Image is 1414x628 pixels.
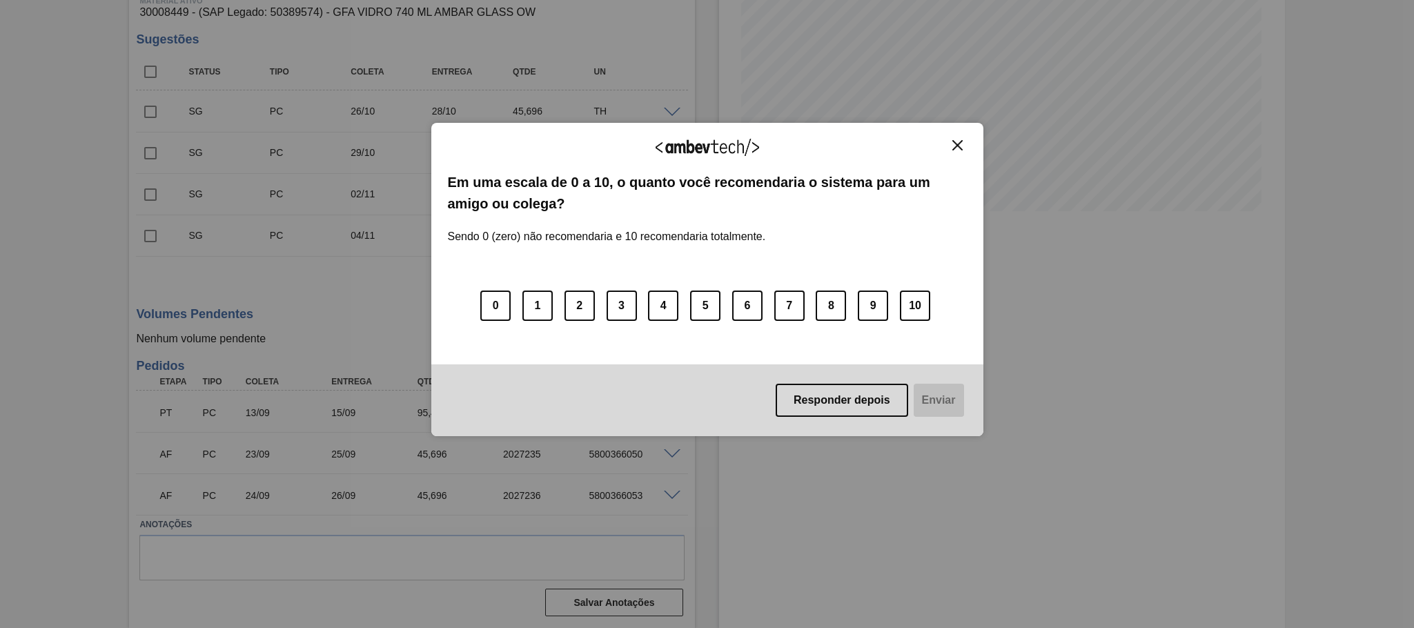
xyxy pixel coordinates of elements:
button: 3 [607,291,637,321]
button: 8 [816,291,846,321]
button: 9 [858,291,888,321]
button: 5 [690,291,720,321]
img: Logo Ambevtech [656,139,759,156]
button: 2 [564,291,595,321]
button: Responder depois [776,384,908,417]
button: 1 [522,291,553,321]
button: 0 [480,291,511,321]
button: 10 [900,291,930,321]
button: 7 [774,291,805,321]
label: Em uma escala de 0 a 10, o quanto você recomendaria o sistema para um amigo ou colega? [448,172,967,214]
img: Close [952,140,963,150]
button: Close [948,139,967,151]
button: 4 [648,291,678,321]
button: 6 [732,291,763,321]
label: Sendo 0 (zero) não recomendaria e 10 recomendaria totalmente. [448,214,766,243]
